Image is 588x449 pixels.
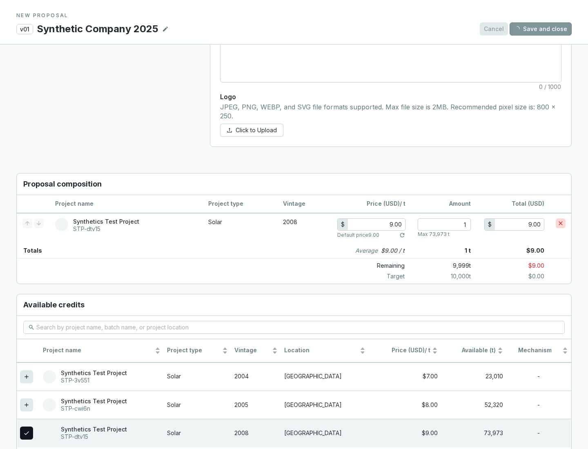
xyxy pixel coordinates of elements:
[372,373,438,380] div: $7.00
[506,339,571,362] th: Mechanism
[372,401,438,409] div: $8.00
[220,103,561,120] p: JPEG, PNG, WEBP, and SVG file formats supported. Max file size is 2MB. Recommended pixel size is:...
[355,247,378,255] i: Average
[227,127,232,133] span: upload
[61,377,127,384] p: STP-3v551
[411,260,471,271] p: 9,999 t
[234,347,270,354] span: Vintage
[338,272,411,280] p: Target
[513,25,521,33] span: loading
[231,391,281,419] td: 2005
[411,195,477,213] th: Amount
[381,247,405,255] p: $9.00 / t
[40,339,164,362] th: Project name
[506,391,571,419] td: -
[441,419,506,447] td: 73,973
[471,272,571,280] p: $0.00
[471,260,571,271] p: $9.00
[61,433,127,440] p: STP-dtv15
[16,12,572,19] p: NEW PROPOSAL
[73,225,139,233] p: STP-dtv15
[284,373,365,380] p: [GEOGRAPHIC_DATA]
[372,429,438,437] div: $9.00
[164,362,231,391] td: Solar
[392,347,425,353] span: Price (USD)
[164,339,231,362] th: Project type
[203,195,277,213] th: Project type
[43,347,153,354] span: Project name
[510,22,572,36] button: Save and close
[231,362,281,391] td: 2004
[471,243,571,258] p: $9.00
[220,124,283,137] button: Click to Upload
[411,243,471,258] p: 1 t
[506,419,571,447] td: -
[277,213,332,243] td: 2008
[337,232,379,238] p: Default price 9.00
[17,173,571,195] h3: Proposal composition
[284,401,365,409] p: [GEOGRAPHIC_DATA]
[367,200,400,207] span: Price (USD)
[444,347,496,354] span: Available (t)
[61,426,127,433] p: Synthetics Test Project
[338,219,348,230] div: $
[164,391,231,419] td: Solar
[480,22,508,36] button: Cancel
[441,339,506,362] th: Available (t)
[441,362,506,391] td: 23,010
[281,339,369,362] th: Location
[231,419,281,447] td: 2008
[284,347,358,354] span: Location
[17,294,571,316] h3: Available credits
[49,195,203,213] th: Project name
[61,405,127,412] p: STP-cwi6n
[236,126,277,134] span: Click to Upload
[338,260,411,271] p: Remaining
[61,398,127,405] p: Synthetics Test Project
[372,347,430,354] span: / t
[220,92,561,101] p: Logo
[332,195,411,213] th: / t
[277,195,332,213] th: Vintage
[164,419,231,447] td: Solar
[203,213,277,243] td: Solar
[441,391,506,419] td: 52,320
[167,347,220,354] span: Project type
[485,219,495,230] div: $
[512,200,544,207] span: Total (USD)
[418,231,450,238] p: Max 73,973 t
[284,429,365,437] p: [GEOGRAPHIC_DATA]
[17,243,42,258] p: Totals
[61,369,127,377] p: Synthetics Test Project
[411,272,471,280] p: 10,000 t
[506,362,571,391] td: -
[36,22,159,36] p: Synthetic Company 2025
[231,339,281,362] th: Vintage
[73,218,139,225] p: Synthetics Test Project
[36,323,552,332] input: Search by project name, batch name, or project location
[523,25,567,33] span: Save and close
[16,24,33,34] p: v01
[510,347,561,354] span: Mechanism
